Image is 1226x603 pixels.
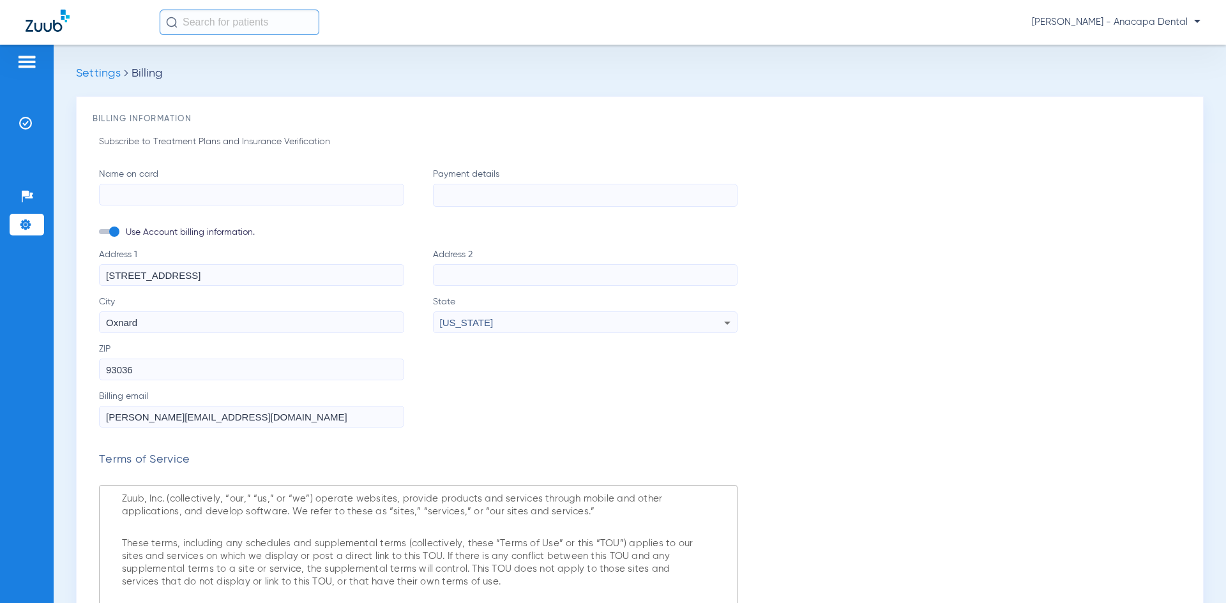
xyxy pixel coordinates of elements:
[166,17,178,28] img: Search Icon
[433,295,738,333] label: State
[433,168,738,207] label: Payment details
[99,135,697,149] p: Subscribe to Treatment Plans and Insurance Verification
[440,317,494,328] span: [US_STATE]
[99,168,404,207] label: Name on card
[1032,16,1200,29] span: [PERSON_NAME] - Anacapa Dental
[99,343,738,380] label: ZIP
[122,537,708,588] p: These terms, including any schedules and supplemental terms (collectively, these “Terms of Use” o...
[93,113,1187,126] h3: Billing Information
[99,311,404,333] input: City
[99,184,404,205] input: Name on card
[99,248,404,286] label: Address 1
[99,295,404,333] label: City
[76,68,121,79] span: Settings
[26,10,70,32] img: Zuub Logo
[160,10,319,35] input: Search for patients
[433,264,738,286] input: Address 2
[99,453,738,466] p: Terms of Service
[433,248,738,286] label: Address 2
[99,359,404,380] input: ZIP
[126,228,255,237] span: Use Account billing information.
[122,493,708,518] p: Zuub, Inc. (collectively, “our,” “us,” or “we”) operate websites, provide products and services t...
[99,264,404,286] input: Address 1
[132,68,162,79] span: Billing
[17,54,37,70] img: hamburger-icon
[99,390,738,428] label: Billing email
[440,184,731,206] iframe: Secure card payment input frame
[99,406,404,428] input: Billing email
